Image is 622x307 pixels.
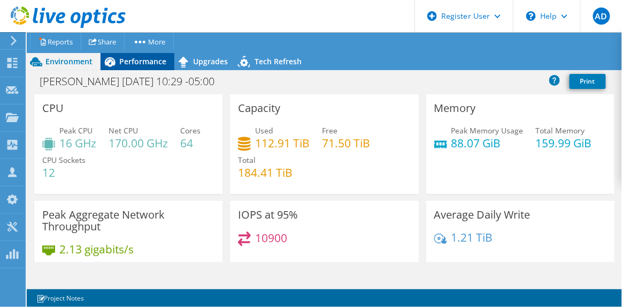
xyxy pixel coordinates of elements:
span: Tech Refresh [255,56,302,66]
h4: 16 GHz [59,137,96,149]
span: Free [322,125,337,136]
h3: Average Daily Write [434,209,531,221]
a: Share [81,33,125,50]
h4: 184.41 TiB [238,167,293,178]
span: Total Memory [536,125,585,136]
h3: IOPS at 95% [238,209,298,221]
h3: Capacity [238,102,280,114]
span: Performance [119,56,166,66]
span: Cores [180,125,201,136]
a: Reports [30,33,81,50]
a: More [124,33,174,50]
h1: [PERSON_NAME] [DATE] 10:29 -05:00 [35,76,231,87]
h4: 71.50 TiB [322,137,370,149]
a: Print [570,74,606,89]
h3: CPU [42,102,64,114]
h4: 159.99 GiB [536,137,592,149]
span: Peak CPU [59,125,93,136]
h4: 2.13 gigabits/s [59,243,134,255]
span: Upgrades [193,56,228,66]
a: Project Notes [29,291,91,305]
span: CPU Sockets [42,155,86,165]
span: Environment [45,56,93,66]
h3: Peak Aggregate Network Throughput [42,209,214,233]
h4: 1.21 TiB [451,231,493,243]
span: AD [593,8,610,25]
h4: 12 [42,167,86,178]
h4: 112.91 TiB [255,137,310,149]
h4: 88.07 GiB [451,137,524,149]
h4: 170.00 GHz [109,137,168,149]
span: Peak Memory Usage [451,125,524,136]
svg: \n [526,11,536,21]
span: Used [255,125,273,136]
span: Total [238,155,256,165]
h4: 10900 [255,232,287,244]
span: Net CPU [109,125,138,136]
h4: 64 [180,137,201,149]
h3: Memory [434,102,476,114]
